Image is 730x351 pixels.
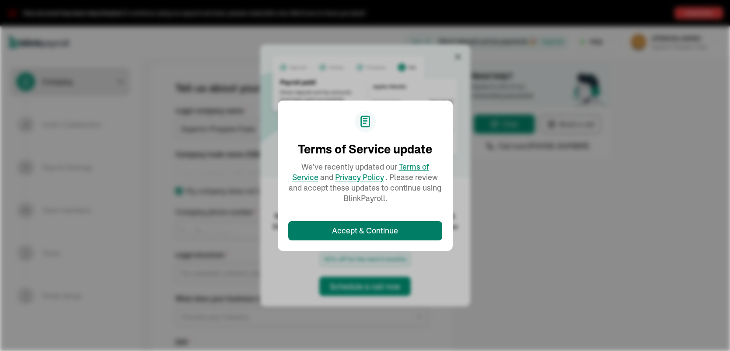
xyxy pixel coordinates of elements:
[288,162,442,204] p: We've recently updated our and . Please review and accept these updates to continue using BlinkPa...
[332,225,398,236] div: Accept & Continue
[288,221,442,240] button: Accept & Continue
[292,162,429,182] a: Terms of Service
[298,142,432,156] h1: Terms of Service update
[335,172,384,182] a: Privacy Policy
